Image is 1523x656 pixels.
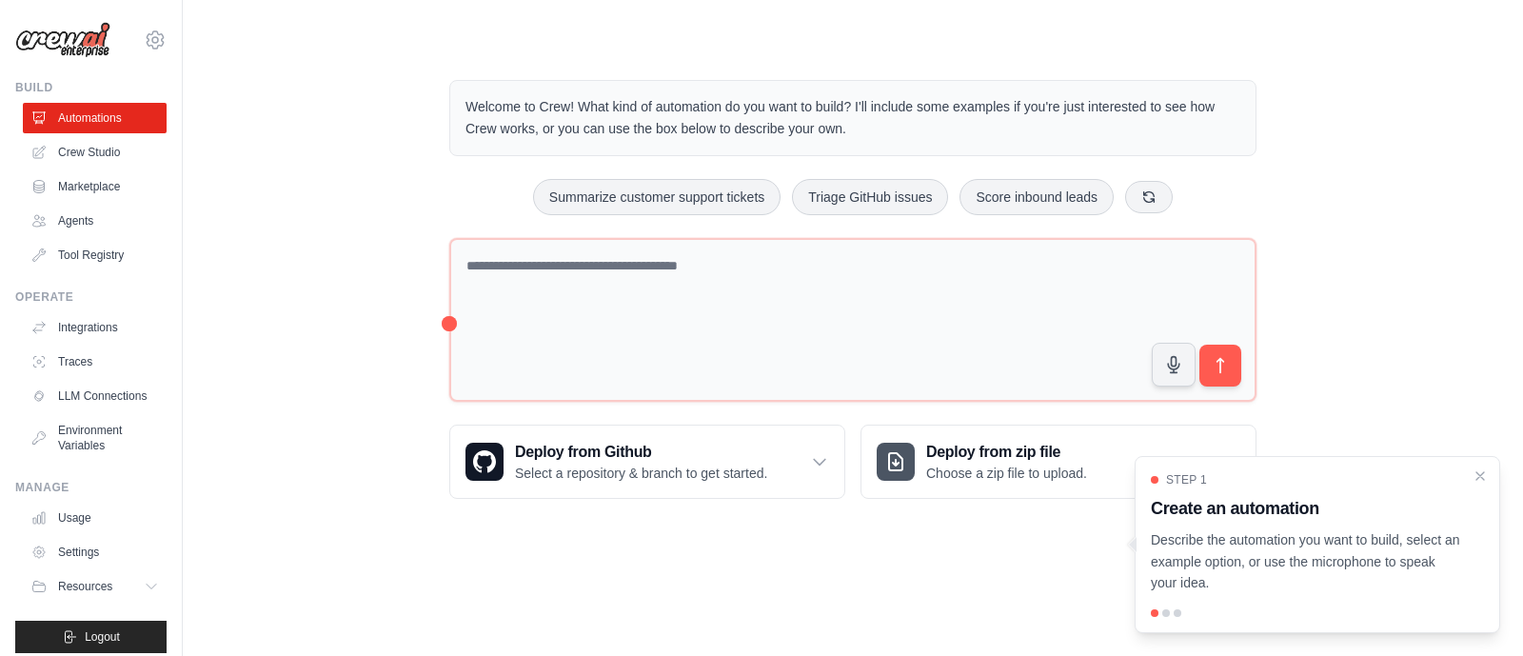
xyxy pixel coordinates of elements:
button: Summarize customer support tickets [533,179,781,215]
h3: Deploy from Github [515,441,767,464]
button: Logout [15,621,167,653]
span: Resources [58,579,112,594]
h3: Create an automation [1151,495,1461,522]
div: Manage [15,480,167,495]
a: Environment Variables [23,415,167,461]
div: Build [15,80,167,95]
div: Operate [15,289,167,305]
a: Marketplace [23,171,167,202]
p: Welcome to Crew! What kind of automation do you want to build? I'll include some examples if you'... [465,96,1240,140]
button: Resources [23,571,167,602]
a: Agents [23,206,167,236]
button: Close walkthrough [1473,468,1488,484]
span: Logout [85,629,120,645]
a: Integrations [23,312,167,343]
a: Automations [23,103,167,133]
img: Logo [15,22,110,58]
p: Select a repository & branch to get started. [515,464,767,483]
a: Usage [23,503,167,533]
a: LLM Connections [23,381,167,411]
a: Tool Registry [23,240,167,270]
a: Crew Studio [23,137,167,168]
a: Settings [23,537,167,567]
a: Traces [23,347,167,377]
p: Describe the automation you want to build, select an example option, or use the microphone to spe... [1151,529,1461,594]
button: Score inbound leads [959,179,1114,215]
p: Choose a zip file to upload. [926,464,1087,483]
h3: Deploy from zip file [926,441,1087,464]
button: Triage GitHub issues [792,179,948,215]
span: Step 1 [1166,472,1207,487]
